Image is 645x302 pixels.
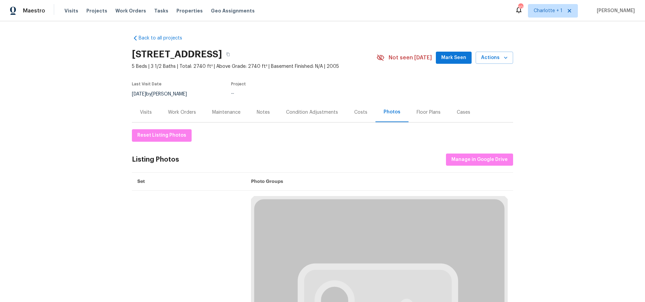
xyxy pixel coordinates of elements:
[451,156,508,164] span: Manage in Google Drive
[212,109,241,116] div: Maintenance
[446,154,513,166] button: Manage in Google Drive
[246,173,513,191] th: Photo Groups
[457,109,470,116] div: Cases
[132,90,195,98] div: by [PERSON_NAME]
[384,109,400,115] div: Photos
[257,109,270,116] div: Notes
[441,54,466,62] span: Mark Seen
[132,35,197,42] a: Back to all projects
[64,7,78,14] span: Visits
[132,82,162,86] span: Last Visit Date
[115,7,146,14] span: Work Orders
[481,54,508,62] span: Actions
[132,63,376,70] span: 5 Beds | 3 1/2 Baths | Total: 2740 ft² | Above Grade: 2740 ft² | Basement Finished: N/A | 2005
[168,109,196,116] div: Work Orders
[534,7,562,14] span: Charlotte + 1
[354,109,367,116] div: Costs
[417,109,441,116] div: Floor Plans
[137,131,186,140] span: Reset Listing Photos
[132,156,179,163] div: Listing Photos
[436,52,472,64] button: Mark Seen
[211,7,255,14] span: Geo Assignments
[476,52,513,64] button: Actions
[132,173,246,191] th: Set
[231,82,246,86] span: Project
[231,90,361,95] div: ...
[132,92,146,97] span: [DATE]
[140,109,152,116] div: Visits
[389,54,432,61] span: Not seen [DATE]
[86,7,107,14] span: Projects
[518,4,523,11] div: 103
[154,8,168,13] span: Tasks
[132,51,222,58] h2: [STREET_ADDRESS]
[594,7,635,14] span: [PERSON_NAME]
[23,7,45,14] span: Maestro
[176,7,203,14] span: Properties
[132,129,192,142] button: Reset Listing Photos
[222,48,234,60] button: Copy Address
[286,109,338,116] div: Condition Adjustments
